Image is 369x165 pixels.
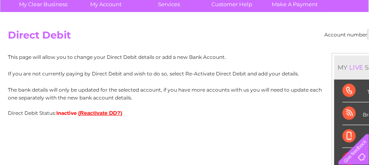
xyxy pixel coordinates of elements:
img: logo.png [13,22,55,47]
button: (Reactivate DD?) [78,110,122,116]
a: Energy [244,35,262,41]
a: Water [223,35,239,41]
a: 0333 014 3131 [213,4,270,15]
a: Log out [342,35,361,41]
span: Inactive [56,110,77,116]
a: Blog [297,35,309,41]
div: LIVE [347,63,365,71]
a: Telecoms [267,35,292,41]
a: Contact [314,35,334,41]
